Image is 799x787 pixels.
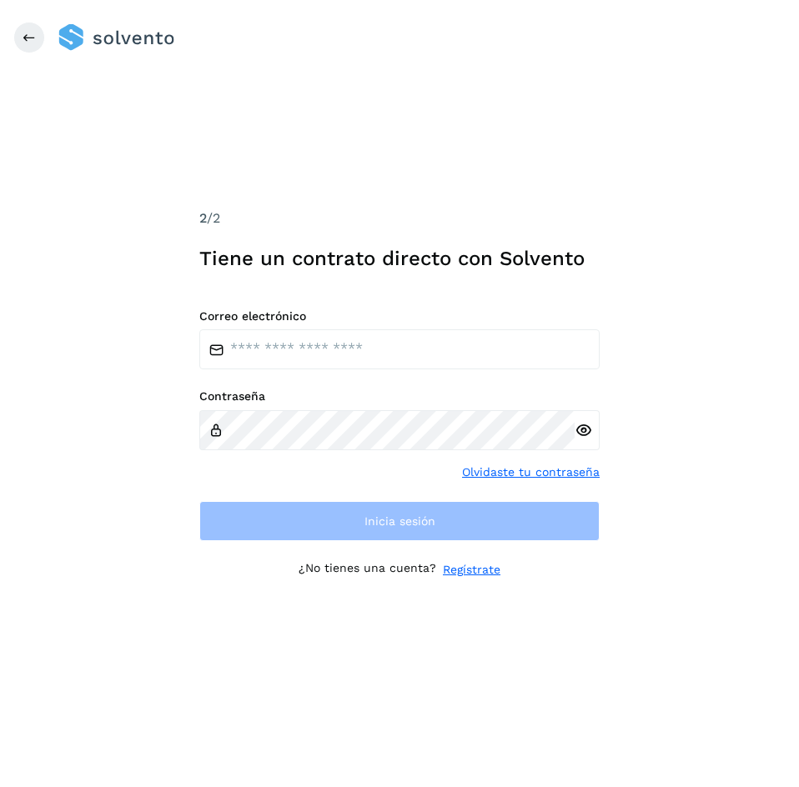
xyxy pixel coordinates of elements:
span: 2 [199,210,207,226]
button: Inicia sesión [199,501,600,541]
h1: Tiene un contrato directo con Solvento [199,247,600,271]
a: Olvidaste tu contraseña [462,464,600,481]
a: Regístrate [443,561,500,579]
label: Contraseña [199,389,600,404]
p: ¿No tienes una cuenta? [299,561,436,579]
span: Inicia sesión [364,515,435,527]
label: Correo electrónico [199,309,600,323]
div: /2 [199,208,600,228]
